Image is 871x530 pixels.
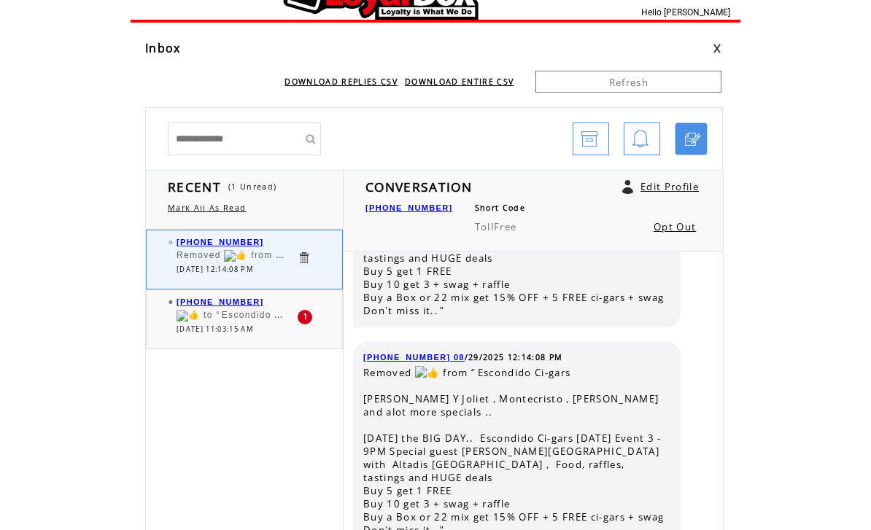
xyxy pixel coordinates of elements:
span: Hello [PERSON_NAME] [641,8,730,18]
a: Mark All As Read [168,203,246,214]
a: [PHONE_NUMBER] [177,298,264,307]
span: [DATE] 12:14:08 PM [177,265,253,275]
a: [PHONE_NUMBER] 08 [363,354,465,362]
span: Short Code [475,203,525,214]
a: Click to edit user profile [622,181,633,195]
img: bell.png [632,124,649,157]
img: bulletFull.png [169,301,173,305]
span: CONVERSATION [365,179,472,196]
a: Click to start a chat with mobile number by SMS [675,123,708,156]
a: Click to delete these messgaes [297,252,311,265]
img: archive.png [581,124,598,157]
span: /29/2025 12:14:08 PM [363,353,562,363]
a: Opt Out [654,221,696,234]
span: [DATE] 11:03:15 AM [177,325,253,335]
a: Refresh [535,71,721,93]
div: 1 [298,311,312,325]
img: bulletEmpty.png [169,241,173,245]
span: RECENT [168,179,221,196]
input: Submit [299,123,321,156]
img: 👍 [415,367,440,380]
a: [PHONE_NUMBER] [365,204,453,213]
img: 👍 [177,311,200,322]
img: 👍 [224,251,247,262]
span: Inbox [145,41,181,57]
span: TollFree [475,221,517,234]
span: (1 Unread) [228,182,276,192]
a: DOWNLOAD ENTIRE CSV [405,77,514,87]
a: DOWNLOAD REPLIES CSV [284,77,398,87]
a: Edit Profile [640,181,699,194]
a: [PHONE_NUMBER] [177,238,264,247]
